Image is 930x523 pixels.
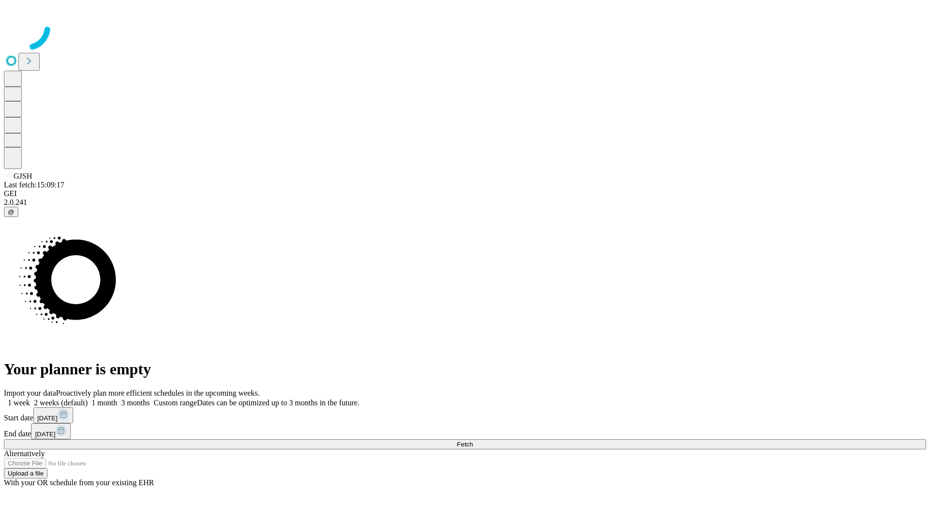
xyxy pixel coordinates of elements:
[4,389,56,397] span: Import your data
[197,399,359,407] span: Dates can be optimized up to 3 months in the future.
[35,431,55,438] span: [DATE]
[4,449,45,458] span: Alternatively
[92,399,117,407] span: 1 month
[4,468,47,478] button: Upload a file
[4,198,926,207] div: 2.0.241
[8,399,30,407] span: 1 week
[4,407,926,423] div: Start date
[4,478,154,487] span: With your OR schedule from your existing EHR
[4,439,926,449] button: Fetch
[4,207,18,217] button: @
[31,423,71,439] button: [DATE]
[34,399,88,407] span: 2 weeks (default)
[4,189,926,198] div: GEI
[4,181,64,189] span: Last fetch: 15:09:17
[33,407,73,423] button: [DATE]
[37,415,58,422] span: [DATE]
[4,360,926,378] h1: Your planner is empty
[14,172,32,180] span: GJSH
[457,441,473,448] span: Fetch
[56,389,260,397] span: Proactively plan more efficient schedules in the upcoming weeks.
[8,208,15,215] span: @
[154,399,197,407] span: Custom range
[4,423,926,439] div: End date
[121,399,150,407] span: 3 months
